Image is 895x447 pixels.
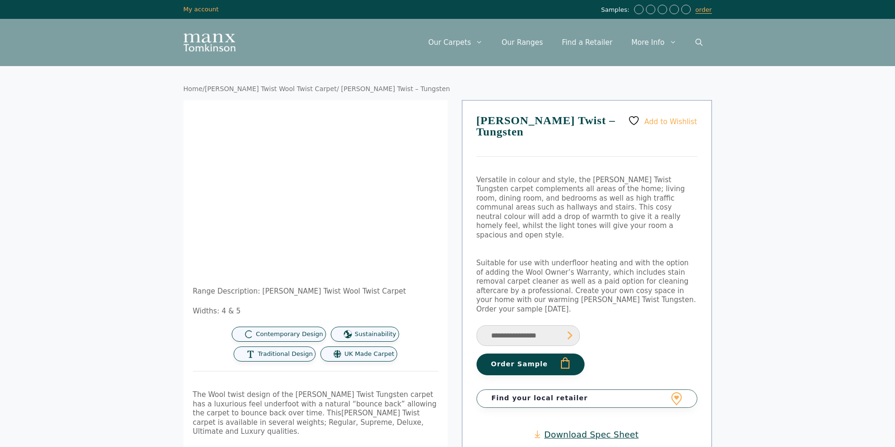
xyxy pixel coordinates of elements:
p: Suitable for use with underfloor heating and with the option of adding the Wool Owner’s Warranty,... [477,259,697,314]
span: Contemporary Design [256,330,323,338]
span: Samples: [601,6,632,14]
a: Home [184,85,203,93]
a: Add to Wishlist [628,115,697,127]
a: order [695,6,712,14]
a: [PERSON_NAME] Twist Wool Twist Carpet [205,85,337,93]
a: Download Spec Sheet [535,429,638,440]
p: Range Description: [PERSON_NAME] Twist Wool Twist Carpet [193,287,438,296]
nav: Breadcrumb [184,85,712,93]
a: Find a Retailer [552,28,622,57]
h1: [PERSON_NAME] Twist – Tungsten [477,115,697,157]
span: Sustainability [355,330,396,338]
nav: Primary [419,28,712,57]
a: Open Search Bar [686,28,712,57]
button: Order Sample [477,354,585,375]
a: More Info [622,28,686,57]
a: My account [184,6,219,13]
span: Add to Wishlist [644,117,697,126]
img: Manx Tomkinson [184,34,235,51]
a: Our Carpets [419,28,493,57]
span: [PERSON_NAME] Twist carpet is available in several weights; Regular, Supreme, Deluxe, Ultimate an... [193,409,424,436]
span: UK Made Carpet [344,350,394,358]
p: Widths: 4 & 5 [193,307,438,316]
p: Versatile in colour and style, the [PERSON_NAME] Twist Tungsten carpet complements all areas of t... [477,176,697,240]
span: Traditional Design [258,350,313,358]
p: The Wool twist design of the [PERSON_NAME] Twist Tungsten carpet has a luxurious feel underfoot w... [193,390,438,437]
a: Find your local retailer [477,389,697,407]
a: Our Ranges [492,28,552,57]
